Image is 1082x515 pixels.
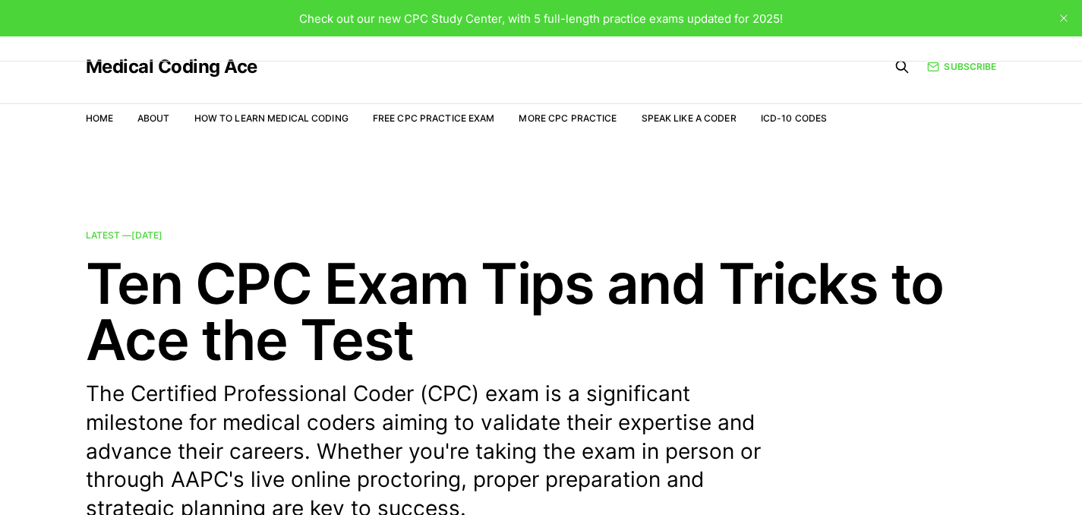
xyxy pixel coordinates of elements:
[86,255,997,368] h2: Ten CPC Exam Tips and Tricks to Ace the Test
[373,112,495,124] a: Free CPC Practice Exam
[194,112,349,124] a: How to Learn Medical Coding
[642,112,737,124] a: Speak Like a Coder
[86,112,113,124] a: Home
[137,112,170,124] a: About
[86,229,162,241] span: Latest —
[519,112,617,124] a: More CPC Practice
[131,229,162,241] time: [DATE]
[86,58,257,76] a: Medical Coding Ace
[927,59,996,74] a: Subscribe
[830,441,1082,515] iframe: portal-trigger
[761,112,827,124] a: ICD-10 Codes
[1052,6,1076,30] button: close
[299,11,783,26] span: Check out our new CPC Study Center, with 5 full-length practice exams updated for 2025!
